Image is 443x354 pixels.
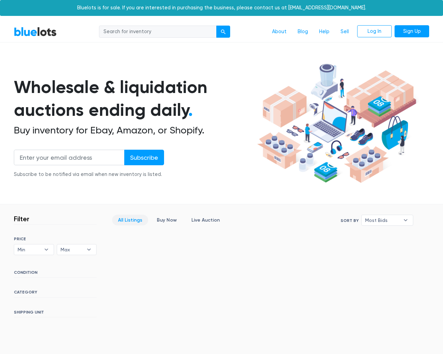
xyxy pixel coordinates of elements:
h6: CATEGORY [14,290,97,297]
h2: Buy inventory for Ebay, Amazon, or Shopify. [14,124,255,136]
input: Search for inventory [99,26,217,38]
a: All Listings [112,215,148,225]
a: Buy Now [151,215,183,225]
a: Sell [335,25,354,38]
b: ▾ [82,244,96,255]
h6: CONDITION [14,270,97,278]
h3: Filter [14,215,29,223]
h1: Wholesale & liquidation auctions ending daily [14,76,255,122]
input: Enter your email address [14,150,125,165]
h6: PRICE [14,236,97,241]
img: hero-ee84e7d0318cb26816c560f6b4441b76977f77a177738b4e94f68c95b2b83dbb.png [255,60,419,186]
div: Subscribe to be notified via email when new inventory is listed. [14,171,164,178]
a: Help [314,25,335,38]
a: Blog [292,25,314,38]
a: About [266,25,292,38]
b: ▾ [39,244,54,255]
input: Subscribe [124,150,164,165]
a: Log In [357,25,392,38]
span: Most Bids [365,215,400,225]
label: Sort By [341,217,359,224]
span: Max [61,244,83,255]
a: Sign Up [395,25,429,38]
b: ▾ [398,215,413,225]
span: Min [18,244,40,255]
a: BlueLots [14,27,57,37]
span: . [188,100,193,120]
h6: SHIPPING UNIT [14,310,97,317]
a: Live Auction [186,215,226,225]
